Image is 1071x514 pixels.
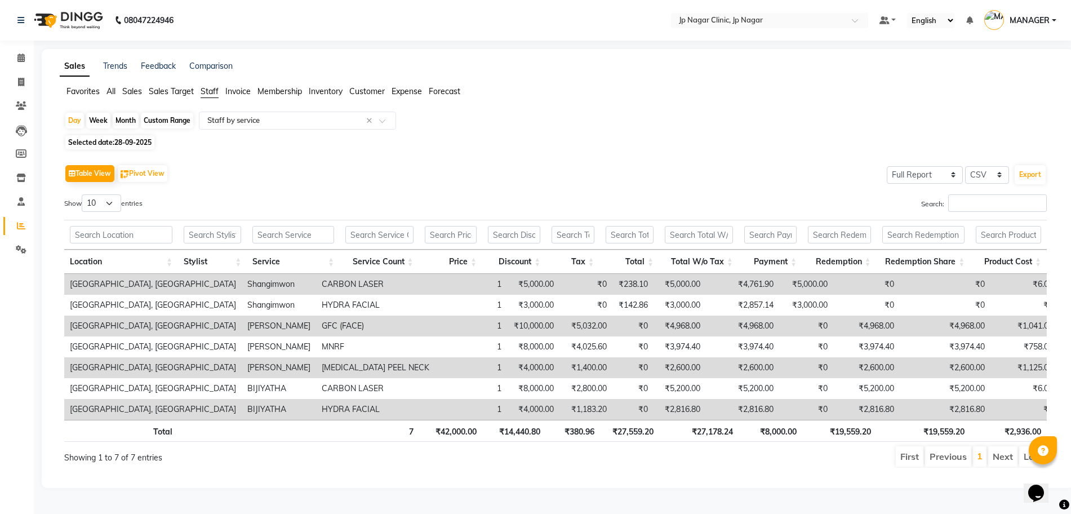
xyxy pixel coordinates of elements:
[316,274,435,295] td: CARBON LASER
[612,357,654,378] td: ₹0
[559,295,612,316] td: ₹0
[900,336,990,357] td: ₹3,974.40
[64,420,178,442] th: Total
[316,357,435,378] td: [MEDICAL_DATA] PEEL NECK
[654,399,706,420] td: ₹2,816.80
[242,399,316,420] td: BIJIYATHA
[559,378,612,399] td: ₹2,800.00
[507,295,559,316] td: ₹3,000.00
[435,336,507,357] td: 1
[64,378,242,399] td: [GEOGRAPHIC_DATA], [GEOGRAPHIC_DATA]
[435,316,507,336] td: 1
[900,274,990,295] td: ₹0
[802,250,876,274] th: Redemption: activate to sort column ascending
[316,378,435,399] td: CARBON LASER
[990,378,1059,399] td: ₹6.00
[114,138,152,147] span: 28-09-2025
[141,61,176,71] a: Feedback
[779,316,833,336] td: ₹0
[739,250,802,274] th: Payment: activate to sort column ascending
[64,336,242,357] td: [GEOGRAPHIC_DATA], [GEOGRAPHIC_DATA]
[779,378,833,399] td: ₹0
[64,295,242,316] td: [GEOGRAPHIC_DATA], [GEOGRAPHIC_DATA]
[113,113,139,128] div: Month
[706,399,779,420] td: ₹2,816.80
[65,113,84,128] div: Day
[86,113,110,128] div: Week
[149,86,194,96] span: Sales Target
[559,399,612,420] td: ₹1,183.20
[64,316,242,336] td: [GEOGRAPHIC_DATA], [GEOGRAPHIC_DATA]
[1024,469,1060,503] iframe: chat widget
[340,420,419,442] th: 7
[612,274,654,295] td: ₹238.10
[252,226,334,243] input: Search Service
[833,295,900,316] td: ₹0
[990,336,1059,357] td: ₹758.00
[877,420,971,442] th: ₹19,559.20
[559,357,612,378] td: ₹1,400.00
[833,399,900,420] td: ₹2,816.80
[65,165,114,182] button: Table View
[316,295,435,316] td: HYDRA FACIAL
[606,226,654,243] input: Search Total
[612,378,654,399] td: ₹0
[612,316,654,336] td: ₹0
[118,165,167,182] button: Pivot View
[977,450,983,462] a: 1
[900,295,990,316] td: ₹0
[482,420,546,442] th: ₹14,440.80
[419,420,482,442] th: ₹42,000.00
[482,250,546,274] th: Discount: activate to sort column ascending
[507,399,559,420] td: ₹4,000.00
[349,86,385,96] span: Customer
[612,295,654,316] td: ₹142.86
[435,295,507,316] td: 1
[779,357,833,378] td: ₹0
[345,226,414,243] input: Search Service Count
[976,226,1041,243] input: Search Product Cost
[654,336,706,357] td: ₹3,974.40
[833,357,900,378] td: ₹2,600.00
[507,274,559,295] td: ₹5,000.00
[507,357,559,378] td: ₹4,000.00
[435,274,507,295] td: 1
[184,226,241,243] input: Search Stylist
[507,378,559,399] td: ₹8,000.00
[706,274,779,295] td: ₹4,761.90
[242,336,316,357] td: [PERSON_NAME]
[178,250,247,274] th: Stylist: activate to sort column ascending
[990,316,1059,336] td: ₹1,041.00
[66,86,100,96] span: Favorites
[779,336,833,357] td: ₹0
[802,420,876,442] th: ₹19,559.20
[1010,15,1050,26] span: MANAGER
[739,420,802,442] th: ₹8,000.00
[64,250,178,274] th: Location: activate to sort column ascending
[507,316,559,336] td: ₹10,000.00
[654,357,706,378] td: ₹2,600.00
[559,316,612,336] td: ₹5,032.00
[659,420,739,442] th: ₹27,178.24
[706,295,779,316] td: ₹2,857.14
[124,5,174,36] b: 08047224946
[70,226,172,243] input: Search Location
[435,357,507,378] td: 1
[659,250,739,274] th: Total W/o Tax: activate to sort column ascending
[242,295,316,316] td: Shangimwon
[64,399,242,420] td: [GEOGRAPHIC_DATA], [GEOGRAPHIC_DATA]
[419,250,482,274] th: Price: activate to sort column ascending
[64,274,242,295] td: [GEOGRAPHIC_DATA], [GEOGRAPHIC_DATA]
[189,61,233,71] a: Comparison
[990,274,1059,295] td: ₹6.00
[612,399,654,420] td: ₹0
[392,86,422,96] span: Expense
[366,115,376,127] span: Clear all
[612,336,654,357] td: ₹0
[990,357,1059,378] td: ₹1,125.00
[316,316,435,336] td: GFC (FACE)
[600,250,660,274] th: Total: activate to sort column ascending
[65,135,154,149] span: Selected date:
[559,274,612,295] td: ₹0
[808,226,870,243] input: Search Redemption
